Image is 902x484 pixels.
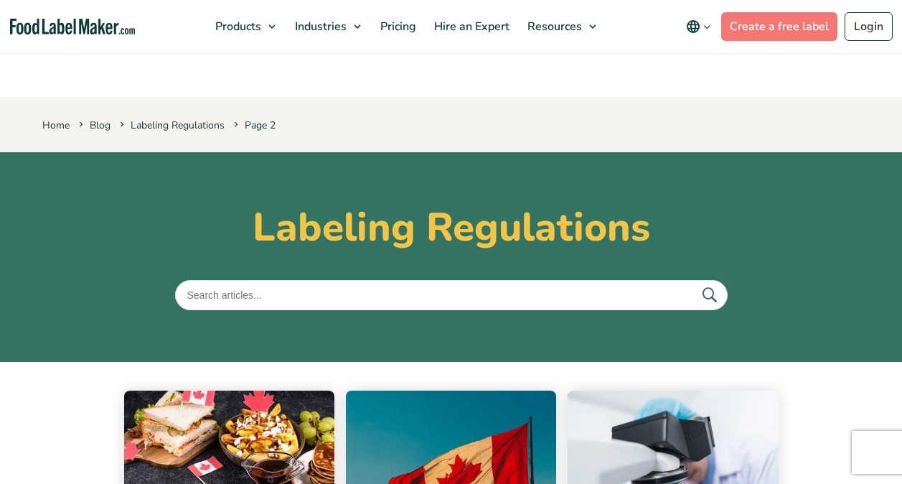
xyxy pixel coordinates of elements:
span: Page 2 [231,118,276,132]
span: Pricing [376,19,418,34]
span: Hire an Expert [430,19,511,34]
a: Login [845,12,893,41]
a: Home [42,118,70,132]
span: Industries [291,19,348,34]
a: Labeling Regulations [131,118,225,132]
h1: Labeling Regulations [42,204,860,251]
span: Products [211,19,263,34]
input: Search articles... [175,280,728,310]
a: Blog [90,118,111,132]
span: Resources [523,19,583,34]
a: Create a free label [721,12,837,41]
